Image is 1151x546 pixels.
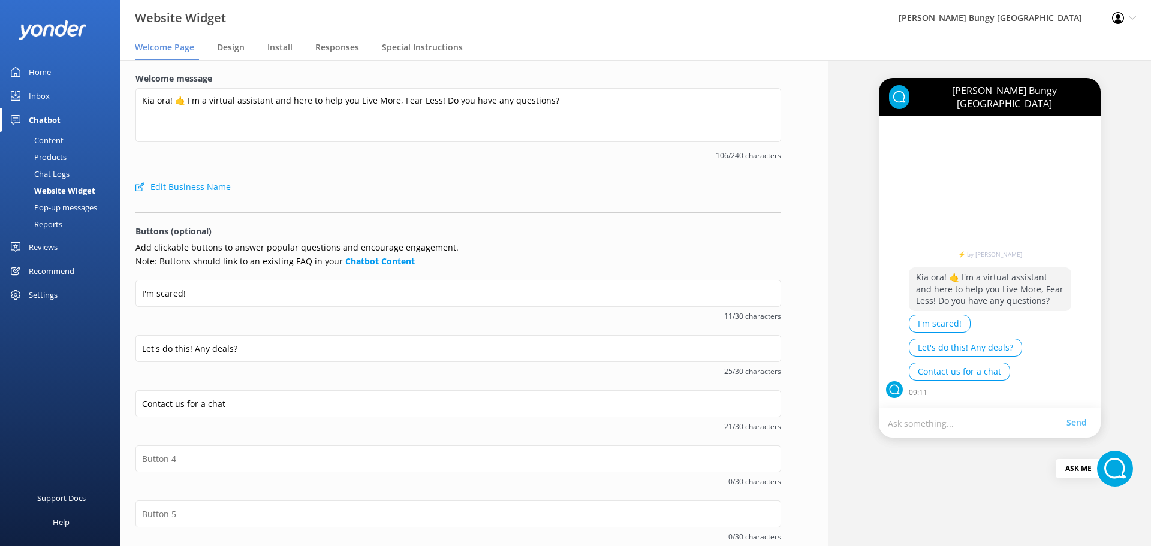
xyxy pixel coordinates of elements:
div: Products [7,149,67,165]
a: Reports [7,216,120,233]
div: Settings [29,283,58,307]
p: Kia ora! 🤙 I'm a virtual assistant and here to help you Live More, Fear Less! Do you have any que... [909,267,1071,311]
span: 21/30 characters [135,421,781,432]
a: Pop-up messages [7,199,120,216]
div: Website Widget [7,182,95,199]
input: Button 3 [135,390,781,417]
h3: Website Widget [135,8,226,28]
div: Content [7,132,64,149]
div: Pop-up messages [7,199,97,216]
p: [PERSON_NAME] Bungy [GEOGRAPHIC_DATA] [909,84,1090,110]
span: 0/30 characters [135,476,781,487]
span: Welcome Page [135,41,194,53]
input: Button 4 [135,445,781,472]
div: Reports [7,216,62,233]
a: Chatbot Content [345,255,415,267]
span: 106/240 characters [135,150,781,161]
span: 11/30 characters [135,310,781,322]
input: Button 1 [135,280,781,307]
a: ⚡ by [PERSON_NAME] [909,251,1071,257]
span: Install [267,41,293,53]
input: Button 2 [135,335,781,362]
button: Contact us for a chat [909,363,1010,381]
div: Chat Logs [7,165,70,182]
div: Inbox [29,84,50,108]
button: Let's do this! Any deals? [909,339,1022,357]
span: Special Instructions [382,41,463,53]
a: Products [7,149,120,165]
button: Edit Business Name [135,175,231,199]
div: Help [53,510,70,534]
p: Add clickable buttons to answer popular questions and encourage engagement. Note: Buttons should ... [135,241,781,268]
div: Recommend [29,259,74,283]
span: 0/30 characters [135,531,781,542]
span: Design [217,41,245,53]
div: Ask me [1056,459,1101,478]
span: Responses [315,41,359,53]
img: yonder-white-logo.png [18,20,87,40]
a: Content [7,132,120,149]
div: Support Docs [37,486,86,510]
textarea: Kia ora! 🤙 I'm a virtual assistant and here to help you Live More, Fear Less! Do you have any que... [135,88,781,142]
p: Buttons (optional) [135,225,781,238]
label: Welcome message [135,72,781,85]
div: Chatbot [29,108,61,132]
a: Chat Logs [7,165,120,182]
p: 09:11 [909,387,927,398]
div: Reviews [29,235,58,259]
span: 25/30 characters [135,366,781,377]
p: Ask something... [888,417,1066,429]
button: I'm scared! [909,315,971,333]
a: Website Widget [7,182,120,199]
div: Home [29,60,51,84]
input: Button 5 [135,500,781,527]
a: Send [1066,416,1092,429]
